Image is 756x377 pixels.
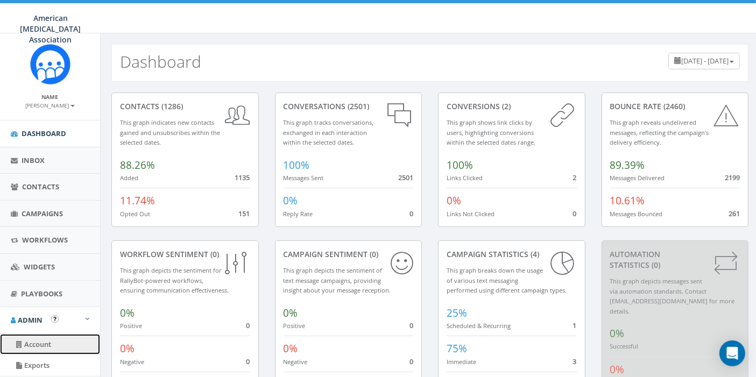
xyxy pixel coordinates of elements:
[120,322,142,330] small: Positive
[159,101,183,111] span: (1286)
[284,358,308,366] small: Negative
[51,315,59,323] button: Open In-App Guide
[528,249,539,259] span: (4)
[120,358,144,366] small: Negative
[447,342,467,355] span: 75%
[284,101,414,112] div: conversations
[610,194,645,208] span: 10.61%
[120,266,229,294] small: This graph depicts the sentiment for RallyBot-powered workflows, ensuring communication effective...
[284,194,298,208] span: 0%
[610,210,663,218] small: Messages Bounced
[120,53,201,70] h2: Dashboard
[20,13,81,45] span: American [MEDICAL_DATA] Association
[662,101,686,111] span: (2460)
[24,262,55,272] span: Widgets
[22,182,59,191] span: Contacts
[42,93,59,101] small: Name
[208,249,219,259] span: (0)
[120,249,250,260] div: Workflow Sentiment
[18,315,43,325] span: Admin
[573,321,577,330] span: 1
[447,358,476,366] small: Immediate
[26,100,75,110] a: [PERSON_NAME]
[284,210,313,218] small: Reply Rate
[246,357,250,366] span: 0
[650,260,661,270] span: (0)
[284,249,414,260] div: Campaign Sentiment
[610,277,735,315] small: This graph depicts messages sent via automation standards. Contact [EMAIL_ADDRESS][DOMAIN_NAME] f...
[246,321,250,330] span: 0
[573,173,577,182] span: 2
[284,266,391,294] small: This graph depicts the sentiment of text message campaigns, providing insight about your message ...
[284,158,310,172] span: 100%
[284,174,324,182] small: Messages Sent
[447,174,483,182] small: Links Clicked
[120,306,135,320] span: 0%
[21,289,62,298] span: Playbooks
[22,155,45,165] span: Inbox
[447,194,461,208] span: 0%
[447,210,494,218] small: Links Not Clicked
[725,173,740,182] span: 2199
[610,101,740,112] div: Bounce Rate
[610,342,639,350] small: Successful
[346,101,370,111] span: (2501)
[368,249,379,259] span: (0)
[500,101,511,111] span: (2)
[447,118,535,146] small: This graph shows link clicks by users, highlighting conversions within the selected dates range.
[22,209,63,218] span: Campaigns
[235,173,250,182] span: 1135
[22,235,68,245] span: Workflows
[284,322,306,330] small: Positive
[120,210,150,218] small: Opted Out
[284,342,298,355] span: 0%
[120,118,220,146] small: This graph indicates new contacts gained and unsubscribes within the selected dates.
[239,209,250,218] span: 151
[447,101,577,112] div: conversions
[409,321,413,330] span: 0
[447,266,567,294] small: This graph breaks down the usage of various text messaging performed using different campaign types.
[120,342,135,355] span: 0%
[409,209,413,218] span: 0
[284,118,374,146] small: This graph tracks conversations, exchanged in each interaction within the selected dates.
[610,118,709,146] small: This graph reveals undelivered messages, reflecting the campaign's delivery efficiency.
[26,102,75,109] small: [PERSON_NAME]
[120,194,155,208] span: 11.74%
[610,249,740,271] div: Automation Statistics
[120,158,155,172] span: 88.26%
[447,158,473,172] span: 100%
[398,173,413,182] span: 2501
[30,44,70,84] img: Rally_Corp_Icon.png
[610,174,665,182] small: Messages Delivered
[447,306,467,320] span: 25%
[447,249,577,260] div: Campaign Statistics
[284,306,298,320] span: 0%
[719,340,745,366] div: Open Intercom Messenger
[573,209,577,218] span: 0
[610,362,625,376] span: 0%
[120,101,250,112] div: contacts
[610,158,645,172] span: 89.39%
[573,357,577,366] span: 3
[610,326,625,340] span: 0%
[409,357,413,366] span: 0
[447,322,511,330] small: Scheduled & Recurring
[120,174,138,182] small: Added
[22,129,66,138] span: Dashboard
[729,209,740,218] span: 261
[681,56,729,66] span: [DATE] - [DATE]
